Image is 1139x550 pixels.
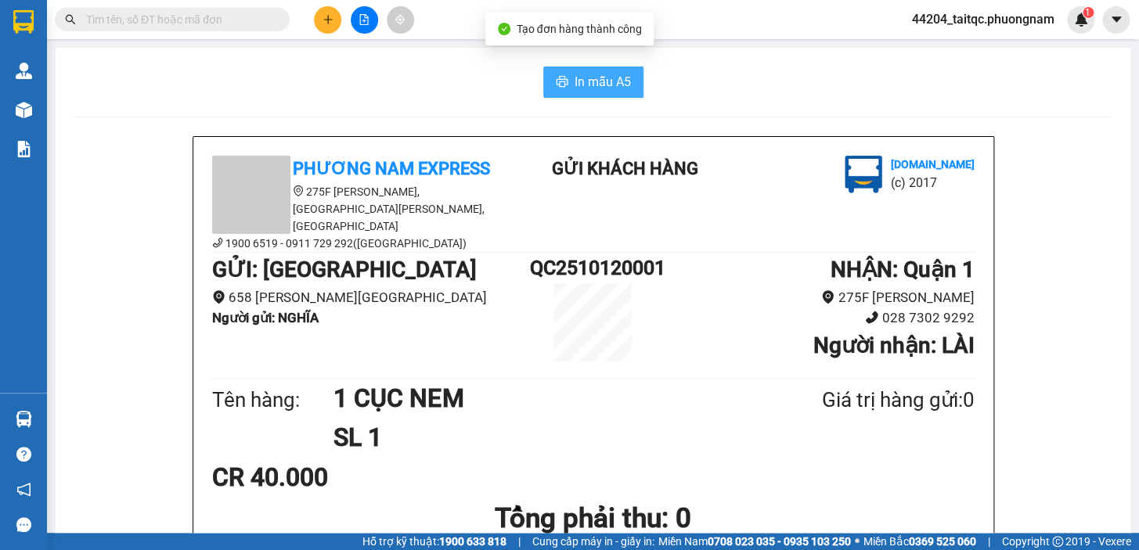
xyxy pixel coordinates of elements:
span: Miền Nam [658,533,851,550]
span: | [988,533,990,550]
button: plus [314,6,341,34]
b: NHẬN : Quận 1 [830,257,974,282]
span: message [16,517,31,532]
li: (c) 2017 [890,173,974,192]
img: logo.jpg [845,156,882,193]
h1: QC2510120001 [529,253,656,283]
button: printerIn mẫu A5 [543,67,643,98]
b: Người gửi : NGHĨA [212,310,319,325]
span: Cung cấp máy in - giấy in: [532,533,654,550]
img: warehouse-icon [16,411,32,427]
span: 1 [1085,7,1090,18]
span: question-circle [16,447,31,462]
b: [DOMAIN_NAME] [890,158,974,171]
h1: 1 CỤC NEM [333,379,745,418]
sup: 1 [1083,7,1094,18]
strong: 0369 525 060 [909,535,976,548]
img: warehouse-icon [16,63,32,79]
span: environment [821,290,834,304]
span: environment [212,290,225,304]
span: Tạo đơn hàng thành công [517,23,642,35]
span: | [518,533,521,550]
span: plus [323,14,333,25]
strong: 1900 633 818 [439,535,506,548]
h1: SL 1 [333,418,745,457]
img: warehouse-icon [16,102,32,118]
img: icon-new-feature [1074,13,1088,27]
li: 275F [PERSON_NAME] [657,287,975,308]
li: 275F [PERSON_NAME], [GEOGRAPHIC_DATA][PERSON_NAME], [GEOGRAPHIC_DATA] [212,183,494,235]
b: Gửi khách hàng [552,159,698,178]
b: GỬI : [GEOGRAPHIC_DATA] [212,257,477,282]
span: check-circle [498,23,510,35]
span: 44204_taitqc.phuongnam [899,9,1067,29]
li: 1900 6519 - 0911 729 292([GEOGRAPHIC_DATA]) [212,235,494,252]
img: logo-vxr [13,10,34,34]
span: file-add [359,14,369,25]
div: CR 40.000 [212,458,463,497]
span: ⚪️ [855,538,860,545]
span: notification [16,482,31,497]
span: environment [293,185,304,196]
div: Giá trị hàng gửi: 0 [745,384,974,416]
input: Tìm tên, số ĐT hoặc mã đơn [86,11,271,28]
button: caret-down [1102,6,1130,34]
li: 028 7302 9292 [657,307,975,329]
b: Phương Nam Express [293,159,490,178]
img: solution-icon [16,141,32,157]
span: phone [212,237,223,248]
button: file-add [351,6,378,34]
span: Miền Bắc [863,533,976,550]
span: printer [556,75,568,90]
button: aim [387,6,414,34]
span: caret-down [1109,13,1123,27]
b: Người nhận : LÀI [813,333,974,358]
div: Tên hàng: [212,384,334,416]
span: In mẫu A5 [575,72,631,92]
span: phone [865,311,878,324]
span: aim [395,14,405,25]
span: search [65,14,76,25]
span: Hỗ trợ kỹ thuật: [362,533,506,550]
strong: 0708 023 035 - 0935 103 250 [708,535,851,548]
h1: Tổng phải thu: 0 [212,497,975,540]
li: 658 [PERSON_NAME][GEOGRAPHIC_DATA] [212,287,530,308]
span: copyright [1052,536,1063,547]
